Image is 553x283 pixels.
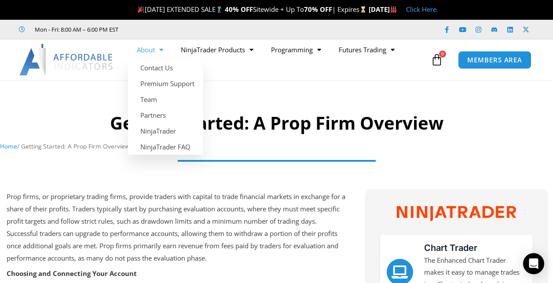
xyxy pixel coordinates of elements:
p: Prop firms, or proprietary trading firms, provide traders with capital to trade financial markets... [7,191,347,264]
a: Partners [128,107,203,123]
img: NinjaTrader Wordmark color RGB | Affordable Indicators – NinjaTrader [397,206,516,221]
strong: Choosing and Connecting Your Account [7,269,137,278]
img: 🏌️‍♂️ [216,6,223,13]
a: MEMBERS AREA [458,51,531,69]
a: NinjaTrader Products [172,40,262,60]
a: NinjaTrader FAQ [128,139,203,155]
span: 0 [439,51,446,58]
a: Premium Support [128,76,203,91]
strong: [DATE] [369,5,397,14]
span: Mon - Fri: 8:00 AM – 6:00 PM EST [33,24,118,35]
a: Click Here [406,5,436,14]
strong: 70% OFF [304,5,332,14]
span: [DATE] EXTENDED SALE Sitewide + Up To | Expires [136,5,369,14]
img: 🎉 [138,6,144,13]
div: Open Intercom Messenger [523,253,544,274]
a: Futures Trading [330,40,403,60]
img: LogoAI | Affordable Indicators – NinjaTrader [19,44,114,76]
img: 🏭 [390,6,397,13]
iframe: Customer reviews powered by Trustpilot [131,25,263,34]
a: About [128,40,172,60]
a: Contact Us [128,60,203,76]
ul: About [128,60,203,155]
a: Team [128,91,203,107]
nav: Menu [128,40,429,80]
a: 0 [417,47,456,73]
img: ⌛ [360,6,366,13]
a: NinjaTrader [128,123,203,139]
a: Programming [262,40,330,60]
strong: 40% OFF [225,5,253,14]
span: MEMBERS AREA [467,57,522,63]
a: Chart Trader [424,243,477,253]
